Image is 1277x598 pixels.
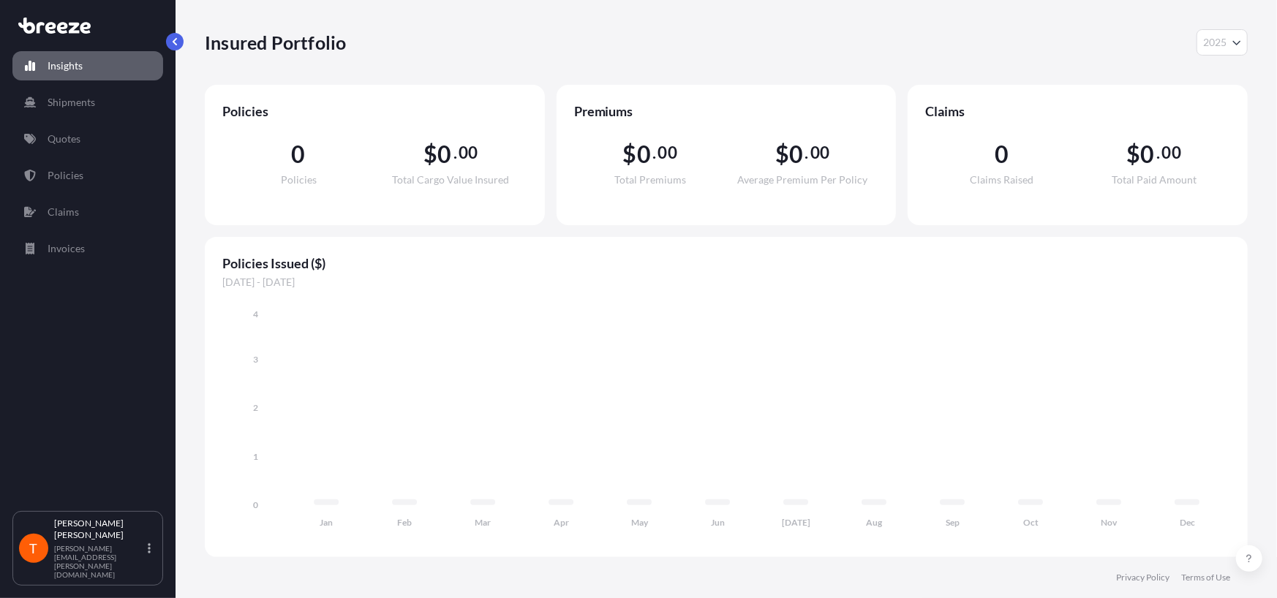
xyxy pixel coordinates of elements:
tspan: Jun [711,518,725,529]
span: Policies [222,102,527,120]
span: Policies [281,175,317,185]
tspan: 4 [253,309,258,319]
span: 0 [1141,143,1155,166]
p: [PERSON_NAME][EMAIL_ADDRESS][PERSON_NAME][DOMAIN_NAME] [54,544,145,579]
span: 0 [292,143,306,166]
tspan: Apr [554,518,569,529]
span: 00 [459,147,478,159]
span: Claims [925,102,1230,120]
tspan: May [631,518,649,529]
tspan: Aug [867,518,884,529]
span: $ [623,143,637,166]
span: Claims Raised [970,175,1033,185]
a: Quotes [12,124,163,154]
span: [DATE] - [DATE] [222,275,1230,289]
span: $ [423,143,437,166]
a: Privacy Policy [1116,572,1169,583]
span: Total Paid Amount [1112,175,1197,185]
button: Year Selector [1197,29,1248,56]
span: Policies Issued ($) [222,254,1230,272]
tspan: [DATE] [782,518,810,529]
a: Policies [12,161,163,190]
tspan: 0 [253,499,258,510]
a: Terms of Use [1181,572,1230,583]
tspan: 2 [253,402,258,413]
span: T [30,541,38,556]
span: . [805,147,809,159]
span: . [453,147,457,159]
span: 00 [810,147,829,159]
a: Insights [12,51,163,80]
a: Shipments [12,88,163,117]
tspan: Nov [1101,518,1118,529]
span: $ [1127,143,1141,166]
p: Invoices [48,241,85,256]
p: Shipments [48,95,95,110]
a: Invoices [12,234,163,263]
tspan: Sep [946,518,960,529]
span: 00 [1162,147,1181,159]
tspan: Feb [398,518,413,529]
span: Total Premiums [614,175,686,185]
a: Claims [12,197,163,227]
tspan: Jan [320,518,334,529]
tspan: 1 [253,451,258,462]
span: 00 [658,147,677,159]
tspan: Dec [1180,518,1195,529]
span: 0 [995,143,1009,166]
tspan: Mar [475,518,491,529]
span: Average Premium Per Policy [737,175,867,185]
span: . [1156,147,1160,159]
span: Total Cargo Value Insured [393,175,510,185]
span: 0 [437,143,451,166]
p: Insured Portfolio [205,31,346,54]
span: Premiums [574,102,879,120]
span: 0 [789,143,803,166]
p: Insights [48,58,83,73]
span: . [652,147,656,159]
p: [PERSON_NAME] [PERSON_NAME] [54,518,145,541]
tspan: Oct [1023,518,1039,529]
p: Quotes [48,132,80,146]
tspan: 3 [253,354,258,365]
span: 2025 [1203,35,1227,50]
span: 0 [637,143,651,166]
p: Policies [48,168,83,183]
p: Claims [48,205,79,219]
span: $ [775,143,789,166]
